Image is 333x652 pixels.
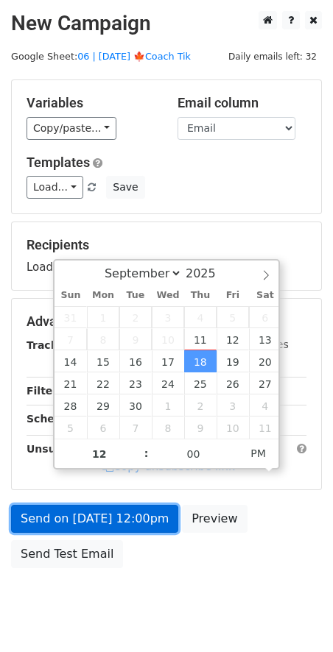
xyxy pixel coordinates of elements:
span: Daily emails left: 32 [223,49,322,65]
span: September 21, 2025 [55,372,87,394]
span: September 30, 2025 [119,394,152,417]
a: Send on [DATE] 12:00pm [11,505,178,533]
span: October 8, 2025 [152,417,184,439]
span: Fri [217,291,249,300]
span: Wed [152,291,184,300]
span: October 3, 2025 [217,394,249,417]
strong: Tracking [27,339,76,351]
span: August 31, 2025 [55,306,87,328]
span: September 10, 2025 [152,328,184,350]
input: Year [182,266,235,280]
h2: New Campaign [11,11,322,36]
h5: Email column [178,95,306,111]
span: September 22, 2025 [87,372,119,394]
span: September 1, 2025 [87,306,119,328]
a: Preview [182,505,247,533]
input: Minute [149,439,239,469]
span: September 29, 2025 [87,394,119,417]
span: : [144,439,149,468]
span: September 20, 2025 [249,350,281,372]
h5: Advanced [27,313,306,330]
span: September 23, 2025 [119,372,152,394]
strong: Filters [27,385,64,397]
span: Click to toggle [238,439,278,468]
span: October 1, 2025 [152,394,184,417]
span: September 19, 2025 [217,350,249,372]
span: September 9, 2025 [119,328,152,350]
span: Sat [249,291,281,300]
span: September 8, 2025 [87,328,119,350]
span: September 18, 2025 [184,350,217,372]
span: October 9, 2025 [184,417,217,439]
div: Loading... [27,237,306,275]
small: Google Sheet: [11,51,191,62]
span: September 25, 2025 [184,372,217,394]
span: September 4, 2025 [184,306,217,328]
span: September 3, 2025 [152,306,184,328]
span: September 17, 2025 [152,350,184,372]
h5: Variables [27,95,155,111]
a: Send Test Email [11,540,123,568]
a: Daily emails left: 32 [223,51,322,62]
span: September 26, 2025 [217,372,249,394]
span: October 5, 2025 [55,417,87,439]
span: October 11, 2025 [249,417,281,439]
span: October 4, 2025 [249,394,281,417]
span: Thu [184,291,217,300]
span: October 6, 2025 [87,417,119,439]
a: Copy/paste... [27,117,116,140]
span: September 28, 2025 [55,394,87,417]
iframe: Chat Widget [259,581,333,652]
a: Templates [27,155,90,170]
span: September 13, 2025 [249,328,281,350]
span: September 11, 2025 [184,328,217,350]
label: UTM Codes [231,337,288,352]
input: Hour [55,439,144,469]
h5: Recipients [27,237,306,253]
span: September 12, 2025 [217,328,249,350]
button: Save [106,176,144,199]
span: September 2, 2025 [119,306,152,328]
span: September 24, 2025 [152,372,184,394]
a: Copy unsubscribe link [102,460,235,473]
span: Tue [119,291,152,300]
span: Sun [55,291,87,300]
strong: Schedule [27,413,80,425]
span: September 6, 2025 [249,306,281,328]
span: October 10, 2025 [217,417,249,439]
span: September 5, 2025 [217,306,249,328]
span: September 7, 2025 [55,328,87,350]
a: Load... [27,176,83,199]
span: October 7, 2025 [119,417,152,439]
a: 06 | [DATE] 🍁Coach Tik [77,51,191,62]
span: September 15, 2025 [87,350,119,372]
span: September 27, 2025 [249,372,281,394]
span: Mon [87,291,119,300]
span: September 16, 2025 [119,350,152,372]
span: October 2, 2025 [184,394,217,417]
strong: Unsubscribe [27,443,99,455]
span: September 14, 2025 [55,350,87,372]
